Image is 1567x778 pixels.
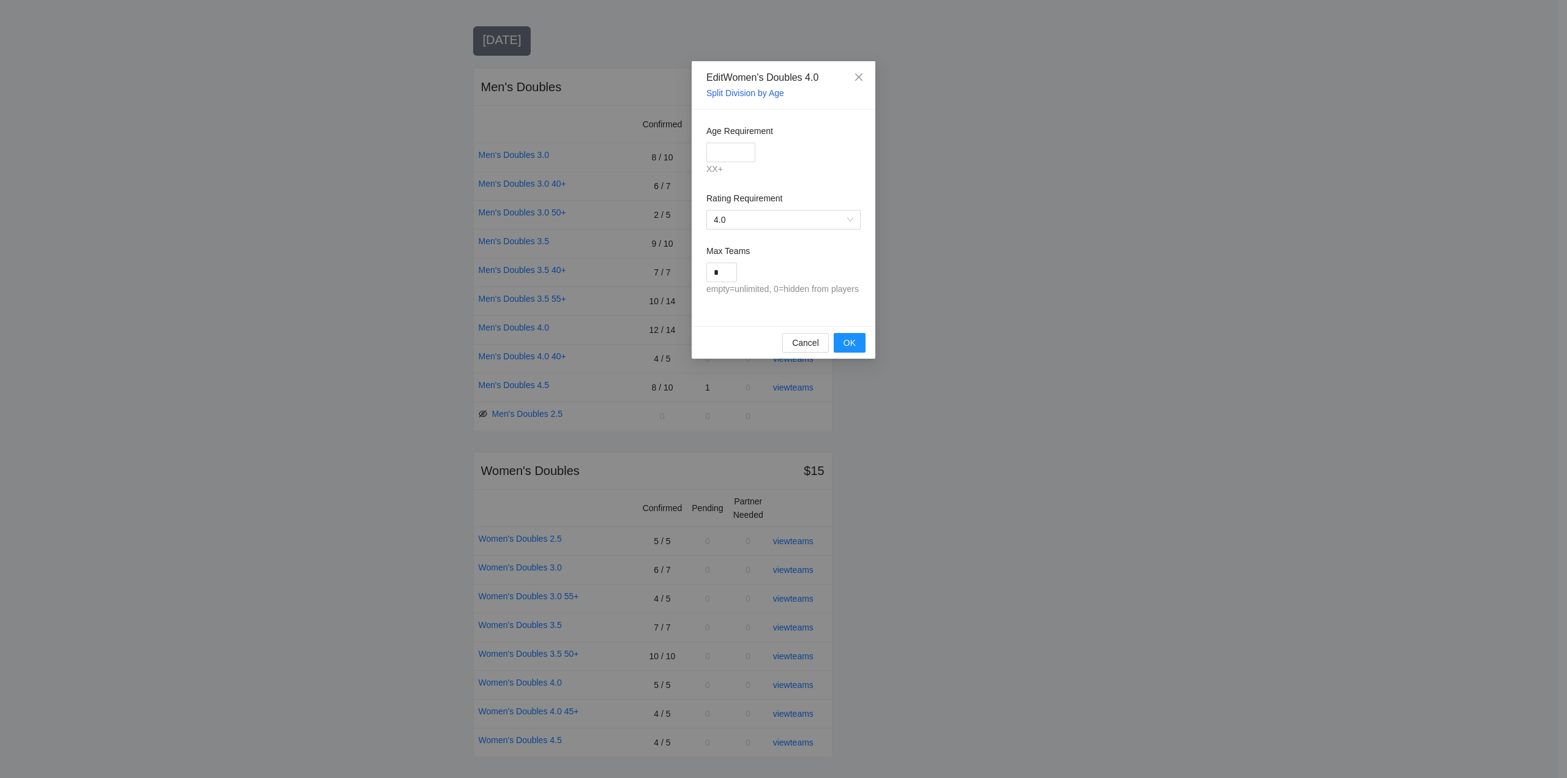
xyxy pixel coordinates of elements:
div: Edit Women's Doubles 4.0 [706,71,861,84]
input: Max Teams [706,263,737,282]
span: OK [843,336,856,350]
span: close [854,72,864,82]
label: Age Requirement [706,124,773,138]
button: Cancel [782,333,829,353]
input: Age Requirement [706,143,755,162]
label: Rating Requirement [706,192,783,205]
button: Close [842,61,875,94]
div: empty=unlimited, 0=hidden from players [706,282,861,297]
span: Cancel [792,336,819,350]
label: Max Teams [706,244,750,258]
span: 4.0 [714,211,853,229]
div: XX+ [706,162,861,177]
button: OK [834,333,866,353]
a: Split Division by Age [706,88,784,98]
